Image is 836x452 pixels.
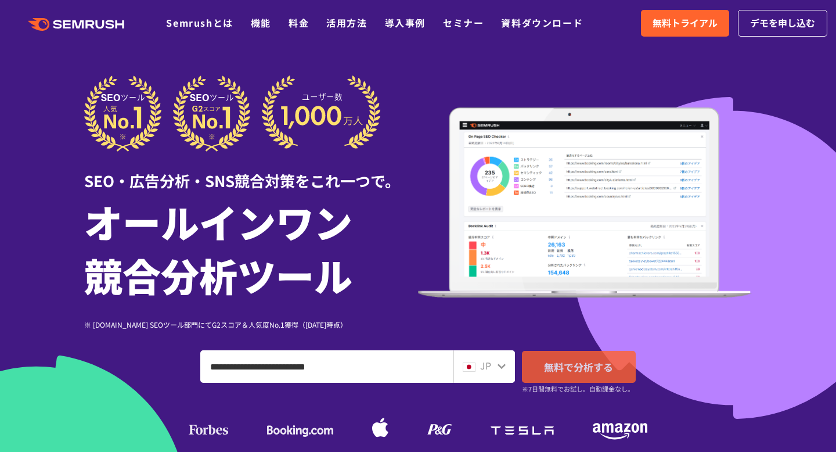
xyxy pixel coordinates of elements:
[480,358,491,372] span: JP
[501,16,583,30] a: 資料ダウンロード
[326,16,367,30] a: 活用方法
[166,16,233,30] a: Semrushとは
[385,16,426,30] a: 導入事例
[641,10,729,37] a: 無料トライアル
[289,16,309,30] a: 料金
[201,351,452,382] input: ドメイン、キーワードまたはURLを入力してください
[84,152,418,192] div: SEO・広告分析・SNS競合対策をこれ一つで。
[544,360,613,374] span: 無料で分析する
[443,16,484,30] a: セミナー
[522,383,634,394] small: ※7日間無料でお試し。自動課金なし。
[653,16,718,31] span: 無料トライアル
[251,16,271,30] a: 機能
[84,319,418,330] div: ※ [DOMAIN_NAME] SEOツール部門にてG2スコア＆人気度No.1獲得（[DATE]時点）
[750,16,815,31] span: デモを申し込む
[522,351,636,383] a: 無料で分析する
[84,195,418,302] h1: オールインワン 競合分析ツール
[738,10,827,37] a: デモを申し込む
